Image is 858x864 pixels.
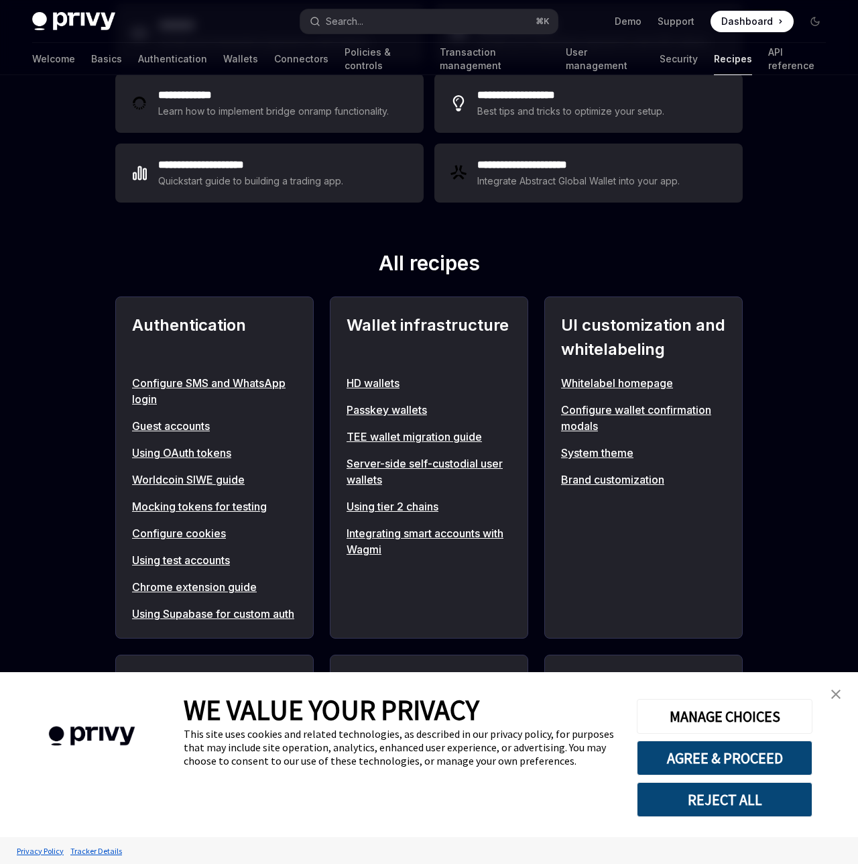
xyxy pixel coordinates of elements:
[561,445,726,461] a: System theme
[477,173,681,189] div: Integrate Abstract Global Wallet into your app.
[347,402,511,418] a: Passkey wallets
[132,472,297,488] a: Worldcoin SIWE guide
[132,579,297,595] a: Chrome extension guide
[637,782,812,817] button: REJECT ALL
[184,727,617,767] div: This site uses cookies and related technologies, as described in our privacy policy, for purposes...
[158,103,393,119] div: Learn how to implement bridge onramp functionality.
[138,43,207,75] a: Authentication
[132,375,297,407] a: Configure SMS and WhatsApp login
[804,11,826,32] button: Toggle dark mode
[132,313,297,362] h2: Authentication
[115,74,424,133] a: **** **** ***Learn how to implement bridge onramp functionality.
[566,43,643,75] a: User management
[561,472,726,488] a: Brand customization
[637,699,812,734] button: MANAGE CHOICES
[115,251,743,280] h2: All recipes
[91,43,122,75] a: Basics
[477,103,666,119] div: Best tips and tricks to optimize your setup.
[223,43,258,75] a: Wallets
[822,681,849,708] a: close banner
[714,43,752,75] a: Recipes
[132,552,297,568] a: Using test accounts
[347,498,511,515] a: Using tier 2 chains
[67,839,125,863] a: Tracker Details
[132,671,297,720] h2: Dashboard
[561,671,726,720] h2: Payments and gas sponsorship
[440,43,549,75] a: Transaction management
[561,402,726,434] a: Configure wallet confirmation modals
[32,43,75,75] a: Welcome
[536,16,550,27] span: ⌘ K
[132,445,297,461] a: Using OAuth tokens
[561,313,726,362] h2: UI customization and whitelabeling
[637,741,812,775] button: AGREE & PROCEED
[347,375,511,391] a: HD wallets
[132,606,297,622] a: Using Supabase for custom auth
[132,525,297,541] a: Configure cookies
[347,671,511,720] h2: Social integrations
[132,418,297,434] a: Guest accounts
[132,498,297,515] a: Mocking tokens for testing
[184,692,479,727] span: WE VALUE YOUR PRIVACY
[561,375,726,391] a: Whitelabel homepage
[721,15,773,28] span: Dashboard
[658,15,694,28] a: Support
[347,429,511,445] a: TEE wallet migration guide
[32,12,115,31] img: dark logo
[347,455,511,488] a: Server-side self-custodial user wallets
[347,313,511,362] h2: Wallet infrastructure
[615,15,641,28] a: Demo
[660,43,698,75] a: Security
[831,690,841,699] img: close banner
[13,839,67,863] a: Privacy Policy
[20,707,164,765] img: company logo
[711,11,794,32] a: Dashboard
[326,13,363,30] div: Search...
[300,9,558,34] button: Open search
[345,43,424,75] a: Policies & controls
[274,43,328,75] a: Connectors
[158,173,344,189] div: Quickstart guide to building a trading app.
[768,43,826,75] a: API reference
[347,525,511,557] a: Integrating smart accounts with Wagmi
